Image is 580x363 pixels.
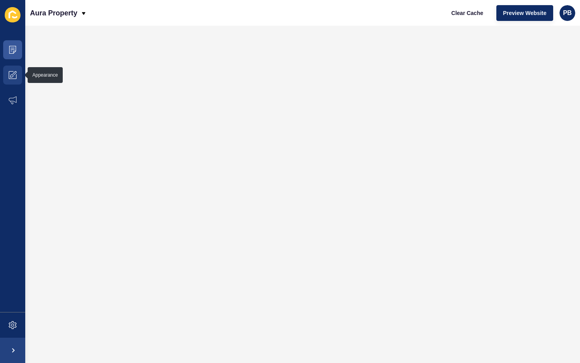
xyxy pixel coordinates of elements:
span: Clear Cache [451,9,483,17]
span: Preview Website [503,9,546,17]
button: Preview Website [496,5,553,21]
div: Appearance [32,72,58,78]
button: Clear Cache [445,5,490,21]
p: Aura Property [30,3,77,23]
span: PB [563,9,572,17]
